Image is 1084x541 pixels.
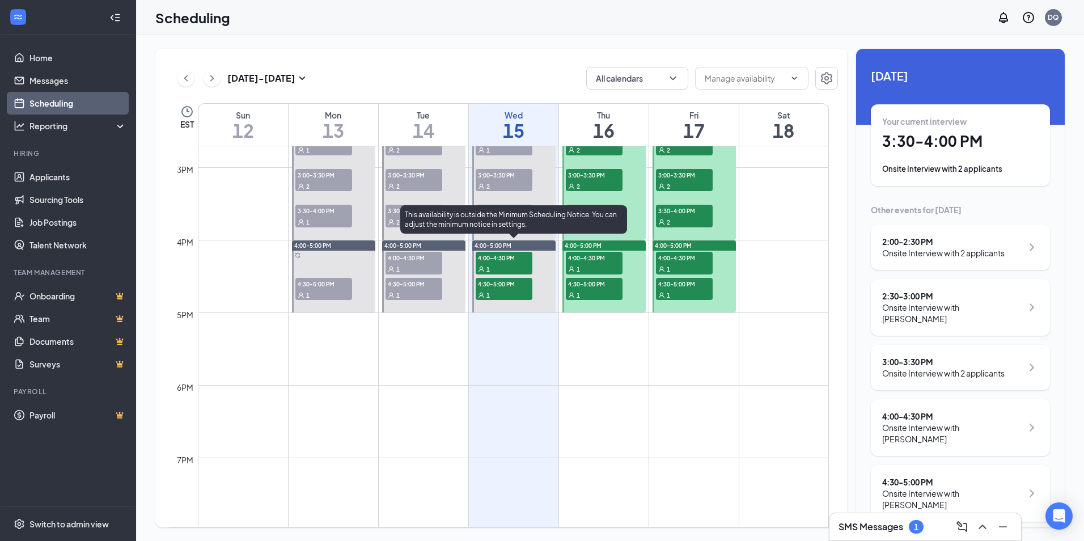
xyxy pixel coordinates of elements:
svg: User [388,292,395,299]
svg: ChevronUp [976,520,989,534]
a: OnboardingCrown [29,285,126,307]
a: Messages [29,69,126,92]
span: 2 [577,183,580,191]
svg: Settings [820,71,833,85]
span: 1 [306,291,310,299]
div: Switch to admin view [29,518,109,530]
span: 2 [396,218,400,226]
svg: User [388,183,395,190]
svg: ChevronRight [1025,240,1039,254]
div: 4:30 - 5:00 PM [882,476,1022,488]
svg: Analysis [14,120,25,132]
a: October 12, 2025 [198,104,288,146]
a: October 16, 2025 [559,104,649,146]
h1: 18 [739,121,829,140]
button: ChevronLeft [177,70,194,87]
span: 4:00-5:00 PM [655,242,692,250]
h1: 3:30 - 4:00 PM [882,132,1039,151]
span: 3:00-3:30 PM [656,169,713,180]
span: 4:00-5:00 PM [294,242,331,250]
span: 3:30-4:00 PM [295,205,352,216]
h1: 15 [469,121,558,140]
svg: User [568,147,575,154]
div: 6pm [175,381,196,394]
button: ComposeMessage [953,518,971,536]
span: 1 [577,265,580,273]
div: 2:00 - 2:30 PM [882,236,1005,247]
span: 1 [306,146,310,154]
a: October 15, 2025 [469,104,558,146]
div: DQ [1048,12,1059,22]
span: 1 [667,265,670,273]
svg: Sync [295,252,300,258]
button: Settings [815,67,838,90]
button: Minimize [994,518,1012,536]
h3: [DATE] - [DATE] [227,72,295,84]
span: 2 [396,146,400,154]
svg: Clock [180,105,194,119]
div: Thu [559,109,649,121]
div: Fri [649,109,739,121]
span: 4:00-4:30 PM [476,252,532,263]
div: Payroll [14,387,124,396]
div: 3pm [175,163,196,176]
a: SurveysCrown [29,353,126,375]
svg: ChevronRight [1025,487,1039,500]
span: 1 [486,146,490,154]
svg: WorkstreamLogo [12,11,24,23]
h1: Scheduling [155,8,230,27]
svg: Settings [14,518,25,530]
span: 2 [396,183,400,191]
button: All calendarsChevronDown [586,67,688,90]
a: Applicants [29,166,126,188]
a: DocumentsCrown [29,330,126,353]
div: Your current interview [882,116,1039,127]
div: 3:00 - 3:30 PM [882,356,1005,367]
div: Onsite Interview with 2 applicants [882,367,1005,379]
svg: User [478,183,485,190]
div: Onsite Interview with [PERSON_NAME] [882,488,1022,510]
div: Open Intercom Messenger [1045,502,1073,530]
svg: ChevronRight [1025,421,1039,434]
svg: User [478,292,485,299]
div: Reporting [29,120,127,132]
span: 4:30-5:00 PM [295,278,352,289]
a: Home [29,47,126,69]
span: 2 [306,183,310,191]
div: Onsite Interview with [PERSON_NAME] [882,302,1022,324]
div: Onsite Interview with 2 applicants [882,163,1039,175]
h3: SMS Messages [839,521,903,533]
a: PayrollCrown [29,404,126,426]
span: 1 [486,265,490,273]
a: Sourcing Tools [29,188,126,211]
a: Scheduling [29,92,126,115]
div: 4pm [175,236,196,248]
svg: Collapse [109,12,121,23]
svg: ChevronRight [1025,361,1039,374]
span: 4:30-5:00 PM [566,278,623,289]
a: Job Postings [29,211,126,234]
svg: ChevronRight [206,71,218,85]
span: 3:30-4:00 PM [386,205,442,216]
span: 4:30-5:00 PM [476,278,532,289]
span: 4:00-5:00 PM [565,242,602,250]
svg: ChevronDown [790,74,799,83]
svg: User [568,266,575,273]
svg: User [658,292,665,299]
svg: User [298,292,304,299]
span: 3:00-3:30 PM [295,169,352,180]
span: 2 [577,146,580,154]
h1: 16 [559,121,649,140]
svg: ChevronDown [667,73,679,84]
span: 2 [667,183,670,191]
svg: ChevronRight [1025,301,1039,314]
span: 4:00-4:30 PM [656,252,713,263]
input: Manage availability [705,72,785,84]
h1: 14 [379,121,468,140]
span: 1 [396,265,400,273]
span: 1 [577,291,580,299]
h1: 12 [198,121,288,140]
svg: User [298,219,304,226]
svg: User [298,183,304,190]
